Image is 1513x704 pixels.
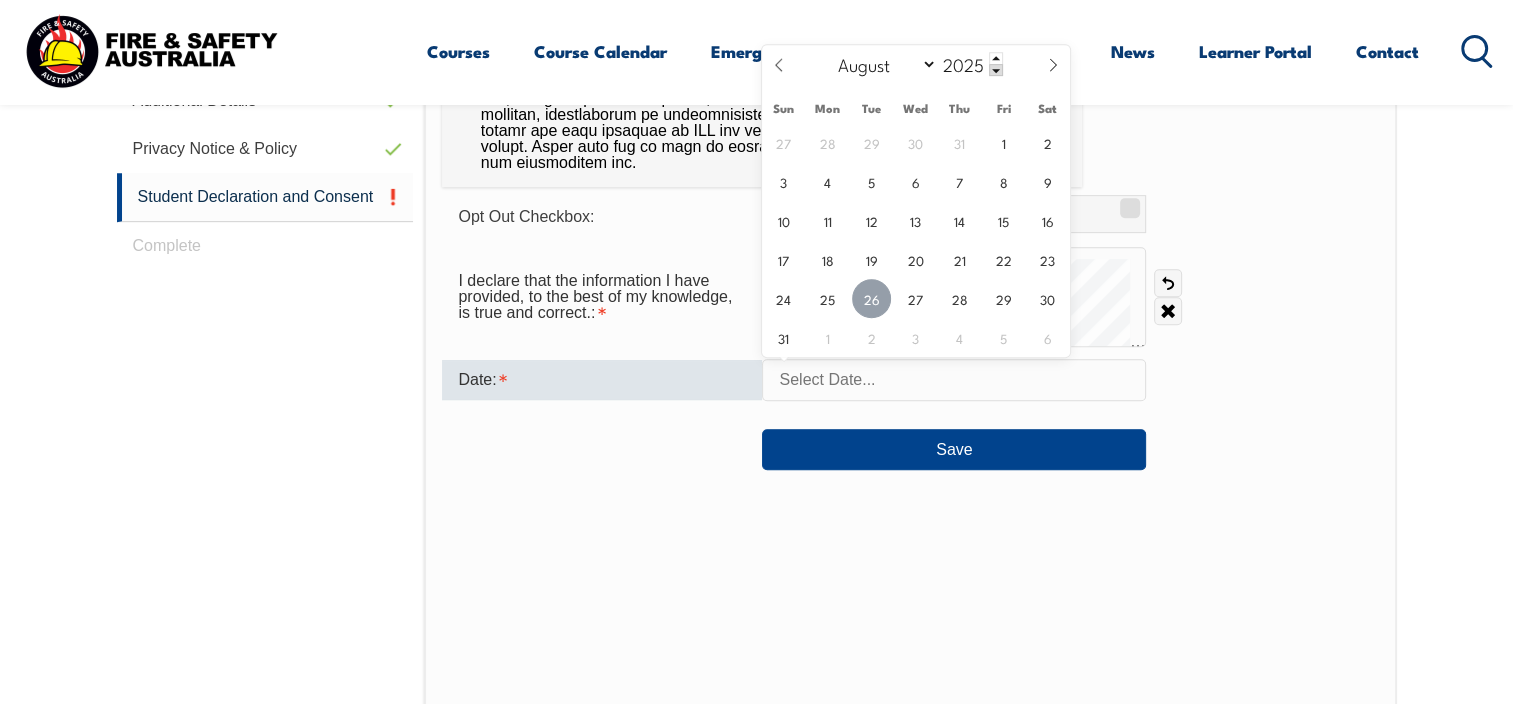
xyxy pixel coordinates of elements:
[984,162,1023,201] span: August 8, 2025
[940,201,979,240] span: August 14, 2025
[896,162,935,201] span: August 6, 2025
[984,279,1023,318] span: August 29, 2025
[852,201,891,240] span: August 12, 2025
[806,102,850,115] span: Mon
[711,25,949,78] a: Emergency Response Services
[852,162,891,201] span: August 5, 2025
[1028,201,1067,240] span: August 16, 2025
[808,201,847,240] span: August 11, 2025
[894,102,938,115] span: Wed
[764,279,803,318] span: August 24, 2025
[982,102,1026,115] span: Fri
[808,123,847,162] span: July 28, 2025
[808,162,847,201] span: August 4, 2025
[896,123,935,162] span: July 30, 2025
[993,25,1067,78] a: About Us
[117,125,414,173] a: Privacy Notice & Policy
[984,123,1023,162] span: August 1, 2025
[940,123,979,162] span: July 31, 2025
[762,429,1146,469] button: Save
[828,51,937,77] select: Month
[764,318,803,357] span: August 31, 2025
[764,162,803,201] span: August 3, 2025
[1154,269,1182,297] a: Undo
[896,279,935,318] span: August 27, 2025
[458,208,594,225] span: Opt Out Checkbox:
[896,240,935,279] span: August 20, 2025
[427,25,490,78] a: Courses
[762,359,1146,401] input: Select Date...
[764,201,803,240] span: August 10, 2025
[1154,297,1182,325] a: Clear
[442,262,762,332] div: I declare that the information I have provided, to the best of my knowledge, is true and correct....
[896,201,935,240] span: August 13, 2025
[1028,123,1067,162] span: August 2, 2025
[1356,25,1419,78] a: Contact
[1028,240,1067,279] span: August 23, 2025
[808,240,847,279] span: August 18, 2025
[940,240,979,279] span: August 21, 2025
[764,240,803,279] span: August 17, 2025
[808,279,847,318] span: August 25, 2025
[1199,25,1312,78] a: Learner Portal
[852,240,891,279] span: August 19, 2025
[940,318,979,357] span: September 4, 2025
[852,279,891,318] span: August 26, 2025
[1026,102,1070,115] span: Sat
[938,102,982,115] span: Thu
[940,279,979,318] span: August 28, 2025
[442,360,762,400] div: Date is required.
[896,318,935,357] span: September 3, 2025
[117,173,414,222] a: Student Declaration and Consent
[762,102,806,115] span: Sun
[984,240,1023,279] span: August 22, 2025
[1028,162,1067,201] span: August 9, 2025
[1028,279,1067,318] span: August 30, 2025
[1028,318,1067,357] span: September 6, 2025
[1111,25,1155,78] a: News
[534,25,667,78] a: Course Calendar
[852,123,891,162] span: July 29, 2025
[984,318,1023,357] span: September 5, 2025
[940,162,979,201] span: August 7, 2025
[808,318,847,357] span: September 1, 2025
[984,201,1023,240] span: August 15, 2025
[852,318,891,357] span: September 2, 2025
[764,123,803,162] span: July 27, 2025
[937,52,1003,76] input: Year
[850,102,894,115] span: Tue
